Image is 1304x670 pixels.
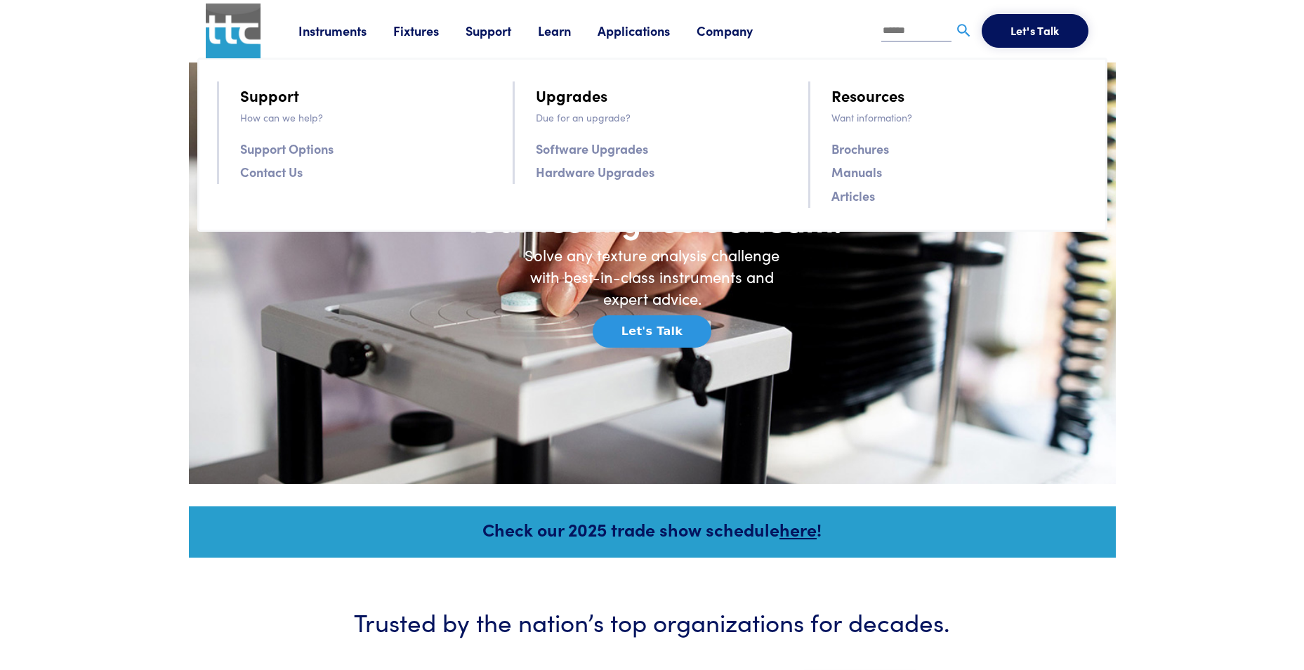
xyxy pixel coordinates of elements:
[982,14,1088,48] button: Let's Talk
[831,185,875,206] a: Articles
[831,110,1087,125] p: Want information?
[697,22,779,39] a: Company
[231,604,1074,638] h3: Trusted by the nation’s top organizations for decades.
[536,138,648,159] a: Software Upgrades
[536,110,791,125] p: Due for an upgrade?
[240,110,496,125] p: How can we help?
[598,22,697,39] a: Applications
[240,162,303,182] a: Contact Us
[240,138,334,159] a: Support Options
[371,199,933,239] h1: Your testing tools & team.
[240,83,299,107] a: Support
[831,83,904,107] a: Resources
[536,83,607,107] a: Upgrades
[593,315,711,348] button: Let's Talk
[393,22,466,39] a: Fixtures
[536,162,654,182] a: Hardware Upgrades
[208,517,1097,541] h5: Check our 2025 trade show schedule !
[512,244,793,309] h6: Solve any texture analysis challenge with best-in-class instruments and expert advice.
[538,22,598,39] a: Learn
[831,138,889,159] a: Brochures
[831,162,882,182] a: Manuals
[779,517,817,541] a: here
[466,22,538,39] a: Support
[206,4,261,58] img: ttc_logo_1x1_v1.0.png
[298,22,393,39] a: Instruments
